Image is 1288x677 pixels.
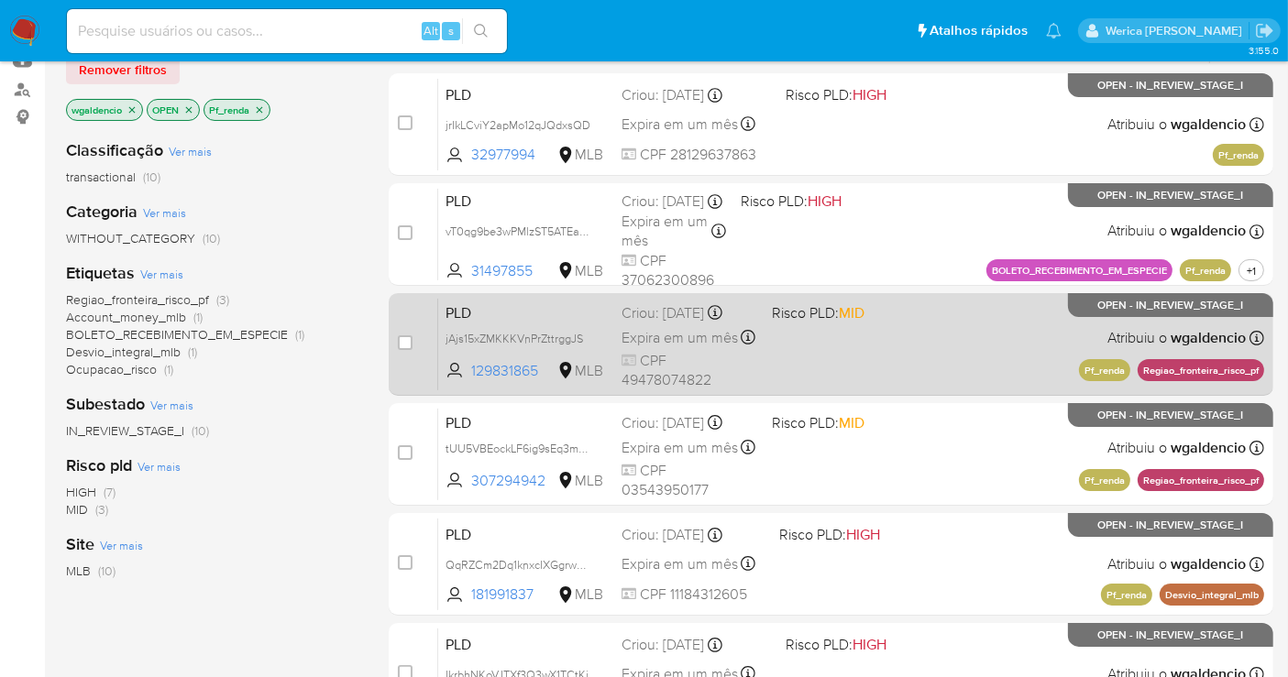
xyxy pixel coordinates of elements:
input: Pesquise usuários ou casos... [67,19,507,43]
span: Atalhos rápidos [930,21,1028,40]
a: Sair [1255,21,1274,40]
span: Alt [424,22,438,39]
button: search-icon [462,18,500,44]
a: Notificações [1046,23,1062,38]
p: werica.jgaldencio@mercadolivre.com [1106,22,1249,39]
span: 3.155.0 [1249,43,1279,58]
span: s [448,22,454,39]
